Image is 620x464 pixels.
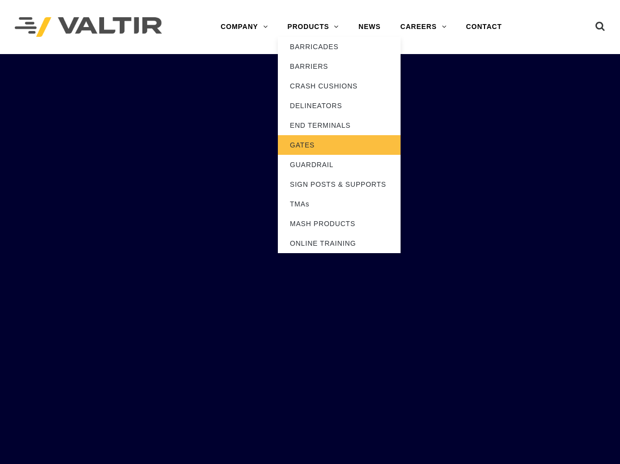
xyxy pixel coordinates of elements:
[278,57,401,76] a: BARRIERS
[278,155,401,174] a: GUARDRAIL
[278,37,401,57] a: BARRICADES
[390,17,456,37] a: CAREERS
[278,135,401,155] a: GATES
[278,233,401,253] a: ONLINE TRAINING
[278,96,401,116] a: DELINEATORS
[278,76,401,96] a: CRASH CUSHIONS
[278,194,401,214] a: TMAs
[211,17,278,37] a: COMPANY
[456,17,512,37] a: CONTACT
[278,174,401,194] a: SIGN POSTS & SUPPORTS
[278,214,401,233] a: MASH PRODUCTS
[278,17,349,37] a: PRODUCTS
[15,17,162,37] img: Valtir
[278,116,401,135] a: END TERMINALS
[349,17,390,37] a: NEWS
